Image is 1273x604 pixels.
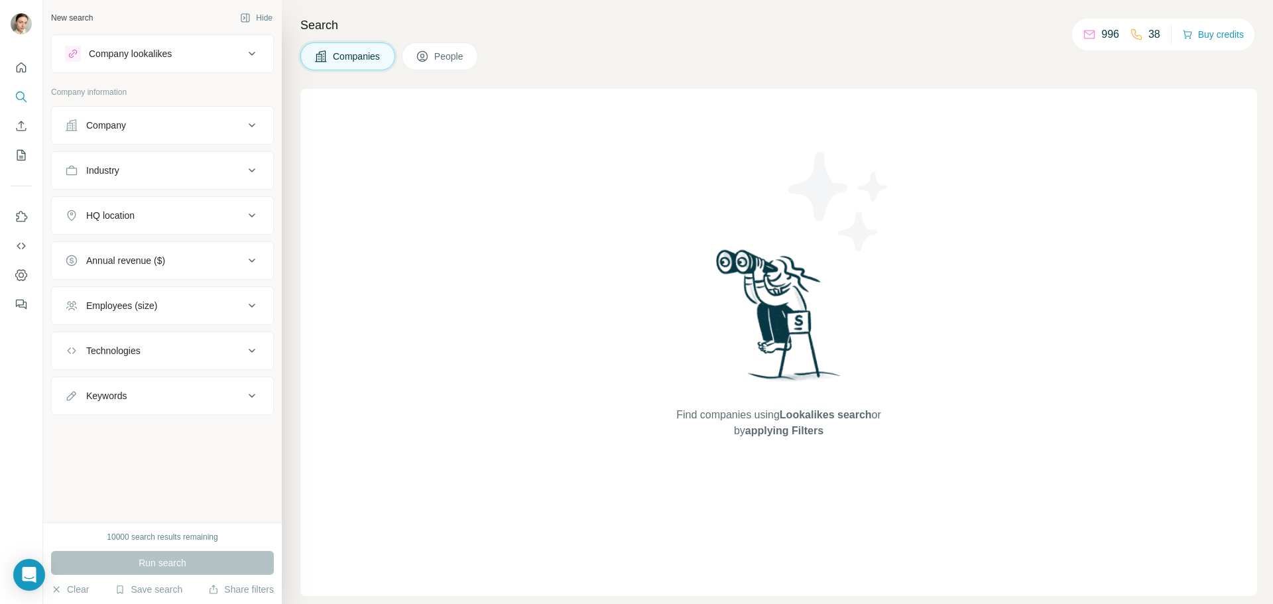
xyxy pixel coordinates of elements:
[11,234,32,258] button: Use Surfe API
[86,344,141,357] div: Technologies
[300,16,1257,34] h4: Search
[86,164,119,177] div: Industry
[779,142,898,261] img: Surfe Illustration - Stars
[11,292,32,316] button: Feedback
[11,143,32,167] button: My lists
[333,50,381,63] span: Companies
[208,583,274,596] button: Share filters
[13,559,45,591] div: Open Intercom Messenger
[52,380,273,412] button: Keywords
[89,47,172,60] div: Company lookalikes
[107,531,217,543] div: 10000 search results remaining
[11,56,32,80] button: Quick start
[52,290,273,322] button: Employees (size)
[52,335,273,367] button: Technologies
[51,12,93,24] div: New search
[745,425,823,436] span: applying Filters
[86,389,127,402] div: Keywords
[780,409,872,420] span: Lookalikes search
[11,85,32,109] button: Search
[52,200,273,231] button: HQ location
[11,205,32,229] button: Use Surfe on LinkedIn
[434,50,465,63] span: People
[51,86,274,98] p: Company information
[52,109,273,141] button: Company
[11,13,32,34] img: Avatar
[1101,27,1119,42] p: 996
[52,154,273,186] button: Industry
[1182,25,1244,44] button: Buy credits
[52,245,273,276] button: Annual revenue ($)
[11,263,32,287] button: Dashboard
[672,407,884,439] span: Find companies using or by
[710,246,848,394] img: Surfe Illustration - Woman searching with binoculars
[11,114,32,138] button: Enrich CSV
[231,8,282,28] button: Hide
[86,299,157,312] div: Employees (size)
[86,254,165,267] div: Annual revenue ($)
[115,583,182,596] button: Save search
[1148,27,1160,42] p: 38
[86,209,135,222] div: HQ location
[86,119,126,132] div: Company
[51,583,89,596] button: Clear
[52,38,273,70] button: Company lookalikes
